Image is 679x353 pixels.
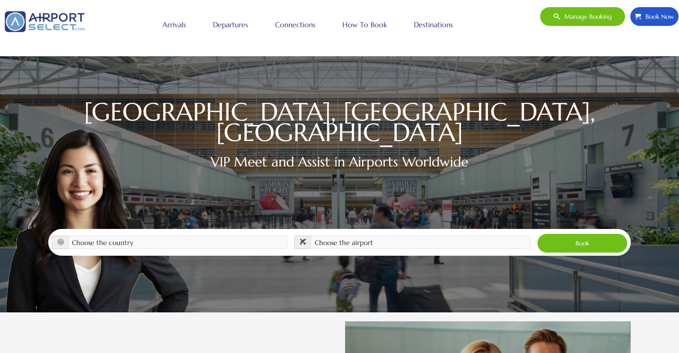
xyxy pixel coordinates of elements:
h2: VIP Meet and Assist in Airports Worldwide [48,152,631,172]
a: Book Now [630,7,679,26]
a: Arrivals [160,13,188,36]
a: Departures [211,13,250,36]
a: How to book [340,13,389,36]
button: Book [537,233,628,253]
h1: [GEOGRAPHIC_DATA], [GEOGRAPHIC_DATA], [GEOGRAPHIC_DATA] [48,102,631,143]
a: Manage booking [540,7,625,26]
span: Book Now [641,7,674,26]
a: Connections [273,13,318,36]
a: Destinations [412,13,455,36]
span: Manage booking [560,7,612,26]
